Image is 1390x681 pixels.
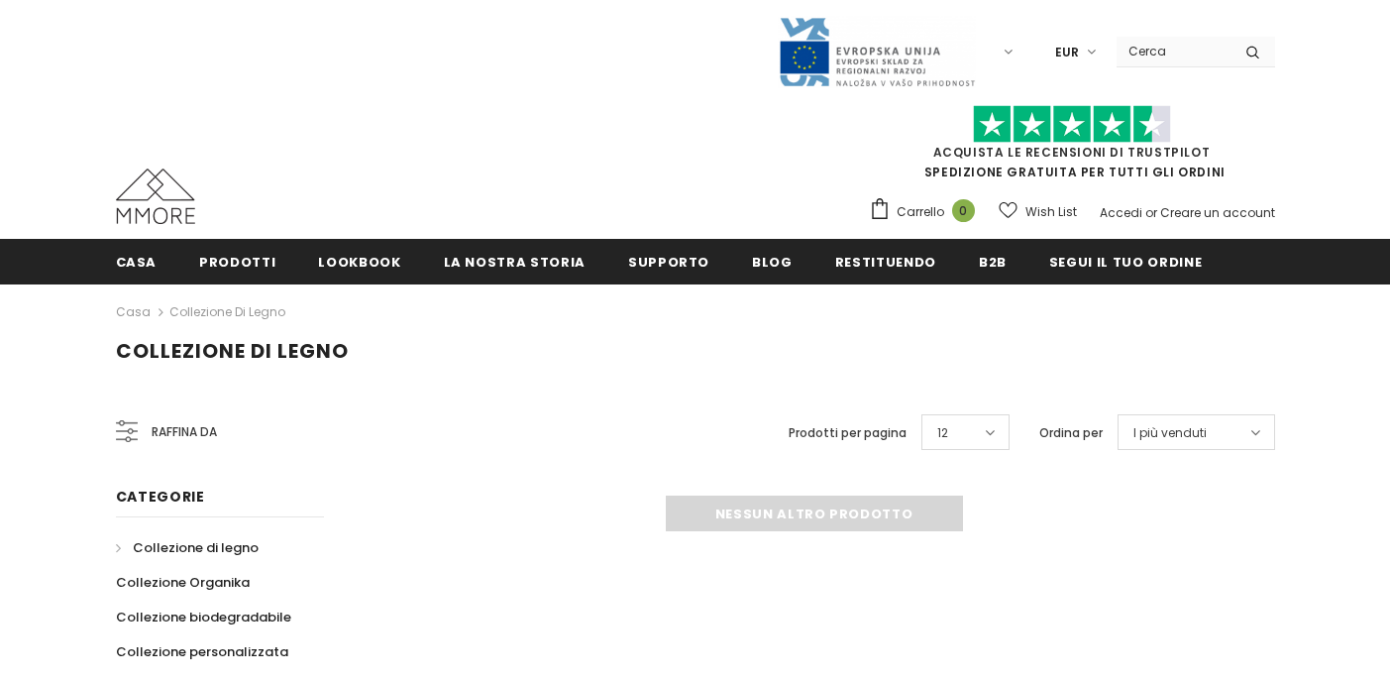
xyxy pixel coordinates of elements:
a: Javni Razpis [778,43,976,59]
a: Accedi [1100,204,1142,221]
a: Lookbook [318,239,400,284]
img: Fidati di Pilot Stars [973,105,1171,144]
a: supporto [628,239,709,284]
span: 0 [952,199,975,222]
span: Prodotti [199,253,275,272]
span: Carrello [897,202,944,222]
a: La nostra storia [444,239,586,284]
a: Collezione personalizzata [116,634,288,669]
a: Casa [116,239,158,284]
span: or [1145,204,1157,221]
span: Restituendo [835,253,936,272]
span: Collezione Organika [116,573,250,592]
a: Collezione di legno [116,530,259,565]
label: Prodotti per pagina [789,423,907,443]
label: Ordina per [1039,423,1103,443]
a: Wish List [999,194,1077,229]
span: Collezione di legno [133,538,259,557]
span: 12 [937,423,948,443]
span: EUR [1055,43,1079,62]
span: La nostra storia [444,253,586,272]
span: supporto [628,253,709,272]
span: SPEDIZIONE GRATUITA PER TUTTI GLI ORDINI [869,114,1275,180]
span: B2B [979,253,1007,272]
img: Casi MMORE [116,169,195,224]
a: Blog [752,239,793,284]
a: Creare un account [1160,204,1275,221]
a: Collezione di legno [169,303,285,320]
span: Collezione personalizzata [116,642,288,661]
span: Collezione di legno [116,337,349,365]
a: Collezione Organika [116,565,250,600]
a: Acquista le recensioni di TrustPilot [933,144,1211,161]
input: Search Site [1117,37,1230,65]
img: Javni Razpis [778,16,976,88]
span: Segui il tuo ordine [1049,253,1202,272]
span: Collezione biodegradabile [116,608,291,626]
a: B2B [979,239,1007,284]
span: Categorie [116,487,205,507]
span: I più venduti [1133,423,1207,443]
a: Segui il tuo ordine [1049,239,1202,284]
span: Lookbook [318,253,400,272]
span: Wish List [1025,202,1077,222]
a: Restituendo [835,239,936,284]
span: Raffina da [152,421,217,443]
a: Carrello 0 [869,197,985,227]
a: Collezione biodegradabile [116,600,291,634]
span: Casa [116,253,158,272]
a: Casa [116,300,151,324]
span: Blog [752,253,793,272]
a: Prodotti [199,239,275,284]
